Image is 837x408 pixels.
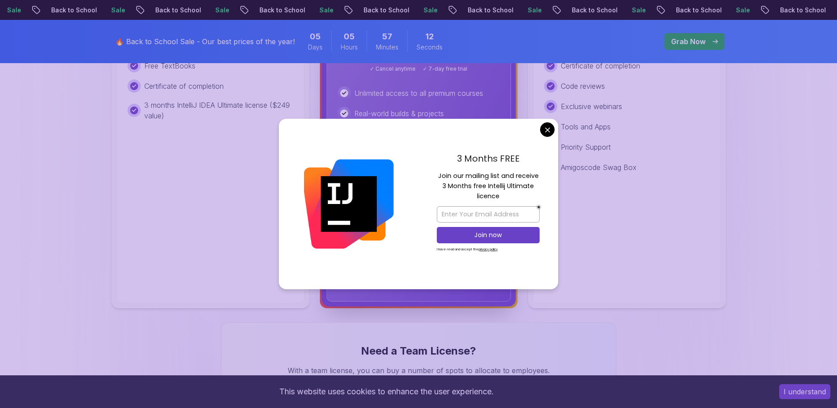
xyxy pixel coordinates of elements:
[310,30,321,43] span: 5 Days
[728,6,756,15] p: Sale
[561,121,611,132] p: Tools and Apps
[115,36,295,47] p: 🔥 Back to School Sale - Our best prices of the year!
[376,43,398,52] span: Minutes
[382,30,392,43] span: 57 Minutes
[354,108,444,119] p: Real-world builds & projects
[7,382,766,401] div: This website uses cookies to enhance the user experience.
[423,65,467,72] span: ✓ 7-day free trial
[519,6,548,15] p: Sale
[308,43,323,52] span: Days
[370,65,416,72] span: ✓ Cancel anytime
[779,384,830,399] button: Accept cookies
[144,81,224,91] p: Certificate of completion
[671,36,706,47] p: Grab Now
[147,6,207,15] p: Back to School
[354,88,483,98] p: Unlimited access to all premium courses
[344,30,355,43] span: 5 Hours
[425,30,434,43] span: 12 Seconds
[243,344,595,358] h3: Need a Team License?
[561,162,637,173] p: Amigoscode Swag Box
[144,60,195,71] p: Free TextBooks
[563,6,623,15] p: Back to School
[415,6,443,15] p: Sale
[772,6,832,15] p: Back to School
[207,6,235,15] p: Sale
[341,43,358,52] span: Hours
[561,101,622,112] p: Exclusive webinars
[459,6,519,15] p: Back to School
[43,6,103,15] p: Back to School
[668,6,728,15] p: Back to School
[561,142,611,152] p: Priority Support
[355,6,415,15] p: Back to School
[311,6,339,15] p: Sale
[623,6,652,15] p: Sale
[417,43,443,52] span: Seconds
[144,100,293,121] p: 3 months IntelliJ IDEA Ultimate license ($249 value)
[103,6,131,15] p: Sale
[251,6,311,15] p: Back to School
[561,81,605,91] p: Code reviews
[561,60,640,71] p: Certificate of completion
[270,365,567,376] p: With a team license, you can buy a number of spots to allocate to employees.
